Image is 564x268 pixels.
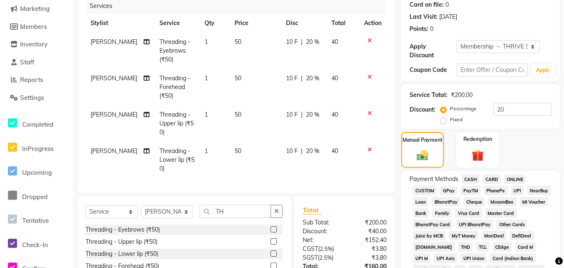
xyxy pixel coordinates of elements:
[205,111,208,118] span: 1
[2,75,71,85] a: Reports
[531,64,555,77] button: Apply
[439,13,457,21] div: [DATE]
[301,110,303,119] span: |
[20,5,50,13] span: Marketing
[306,147,319,156] span: 20 %
[344,227,392,236] div: ₹40.00
[440,186,457,195] span: GPay
[306,74,319,83] span: 20 %
[306,110,319,119] span: 20 %
[457,64,528,77] input: Enter Offer / Coupon Code
[462,174,480,184] span: CASH
[91,111,137,118] span: [PERSON_NAME]
[91,74,137,82] span: [PERSON_NAME]
[430,25,433,33] div: 0
[445,0,449,9] div: 0
[159,74,190,100] span: Threading - Forehead (₹50)
[205,38,208,46] span: 1
[463,197,485,207] span: Cheque
[303,254,318,261] span: SGST
[2,58,71,67] a: Staff
[86,225,160,234] div: Threading - Eyebrows (₹50)
[460,253,487,263] span: UPI Union
[413,149,432,162] img: _cash.svg
[319,254,332,261] span: 2.5%
[463,135,492,143] label: Redemption
[326,14,359,33] th: Total
[331,147,338,155] span: 40
[20,58,34,66] span: Staff
[91,147,137,155] span: [PERSON_NAME]
[527,186,551,195] span: NearBuy
[460,186,481,195] span: PayTM
[449,231,478,240] span: MyT Money
[450,116,463,123] label: Fixed
[159,38,190,63] span: Threading - Eyebrows (₹50)
[413,197,429,207] span: Loan
[286,38,298,46] span: 10 F
[286,74,298,83] span: 10 F
[344,245,392,253] div: ₹3.80
[301,38,303,46] span: |
[303,206,322,214] span: Total
[331,38,338,46] span: 40
[86,250,158,258] div: Threading - Lower lip (₹50)
[413,242,455,252] span: [DOMAIN_NAME]
[344,236,392,245] div: ₹152.40
[22,168,52,176] span: Upcoming
[235,111,241,118] span: 50
[413,231,446,240] span: Juice by MCB
[456,220,493,229] span: UPI BharatPay
[20,76,43,84] span: Reports
[520,197,548,207] span: MI Voucher
[2,40,71,49] a: Inventory
[2,4,71,14] a: Marketing
[230,14,281,33] th: Price
[159,147,195,172] span: Threading - Lower lip (₹50)
[235,74,241,82] span: 50
[410,13,438,21] div: Last Visit:
[410,0,444,9] div: Card on file:
[413,186,437,195] span: CUSTOM
[320,245,332,252] span: 2.5%
[488,197,516,207] span: MosamBee
[450,105,477,112] label: Percentage
[410,105,435,114] div: Discount:
[476,242,489,252] span: TCL
[410,42,457,60] div: Apply Discount
[200,205,271,218] input: Search or Scan
[434,253,457,263] span: UPI Axis
[432,208,452,218] span: Family
[468,148,488,163] img: _gift.svg
[413,220,453,229] span: BharatPay Card
[496,220,527,229] span: Other Cards
[510,231,534,240] span: DefiDeal
[22,193,48,201] span: Dropped
[200,14,230,33] th: Qty
[413,253,431,263] span: UPI M
[296,236,344,245] div: Net:
[86,14,154,33] th: Stylist
[484,186,508,195] span: PhonePe
[205,74,208,82] span: 1
[303,245,318,253] span: CGST
[344,218,392,227] div: ₹200.00
[296,253,344,262] div: ( )
[301,147,303,156] span: |
[402,136,443,144] label: Manual Payment
[2,93,71,103] a: Settings
[432,197,460,207] span: BharatPay
[91,38,137,46] span: [PERSON_NAME]
[306,38,319,46] span: 20 %
[455,208,482,218] span: Visa Card
[235,147,241,155] span: 50
[410,175,458,184] span: Payment Methods
[410,91,448,100] div: Service Total:
[483,174,501,184] span: CARD
[296,227,344,236] div: Discount:
[22,241,48,249] span: Check-In
[301,74,303,83] span: |
[485,208,517,218] span: Master Card
[493,242,512,252] span: CEdge
[20,23,47,31] span: Members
